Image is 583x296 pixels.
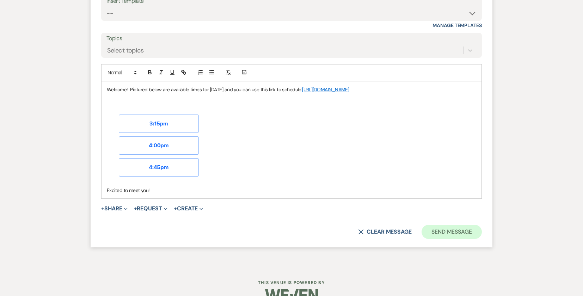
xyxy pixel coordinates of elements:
[107,101,207,178] img: +GxYJAAAAAZJREFUAwDNK1HLqUuDmQAAAABJRU5ErkJggg==
[101,206,104,211] span: +
[302,86,349,93] a: [URL][DOMAIN_NAME]
[174,206,177,211] span: +
[107,86,476,93] p: Welcome! Pictured below are available times for [DATE] and you can use this link to schedule:
[174,206,203,211] button: Create
[106,33,477,44] label: Topics
[358,229,412,235] button: Clear message
[134,206,167,211] button: Request
[107,186,476,194] p: Excited to meet you!
[422,225,482,239] button: Send Message
[107,45,144,55] div: Select topics
[432,22,482,29] a: Manage Templates
[134,206,137,211] span: +
[101,206,128,211] button: Share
